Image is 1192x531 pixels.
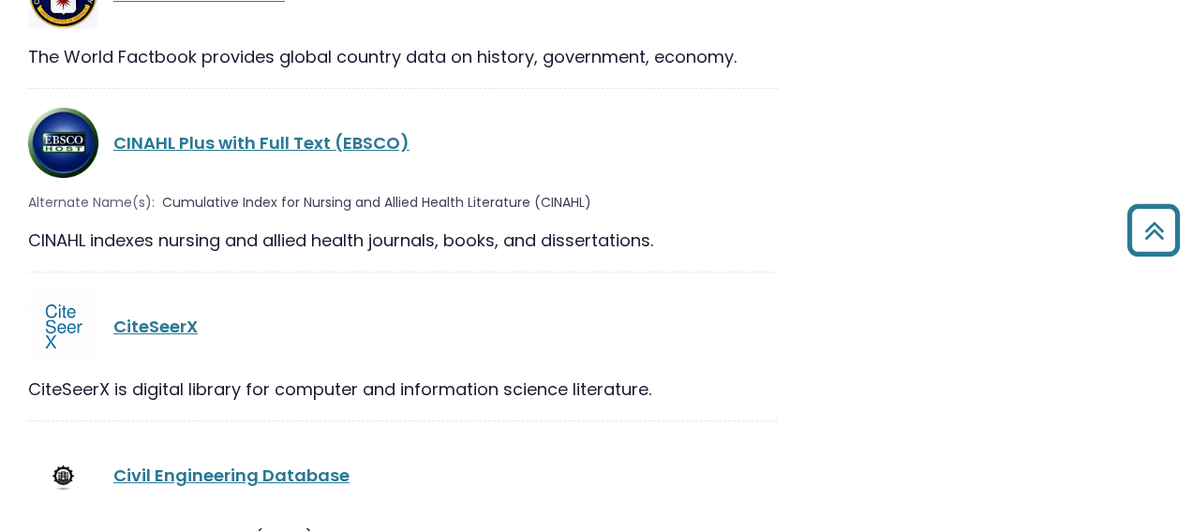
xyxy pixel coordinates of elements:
[113,464,350,487] a: Civil Engineering Database
[113,315,198,338] a: CiteSeerX
[162,193,591,213] span: Cumulative Index for Nursing and Allied Health Literature (CINAHL)
[1120,213,1187,247] a: Back to Top
[28,228,778,253] div: CINAHL indexes nursing and allied health journals, books, and dissertations.
[113,131,410,155] a: CINAHL Plus with Full Text (EBSCO)
[28,44,778,69] div: The World Factbook provides global country data on history, government, economy.
[28,193,155,213] span: Alternate Name(s):
[28,376,778,402] div: CiteSeerX is digital library for computer and information science literature.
